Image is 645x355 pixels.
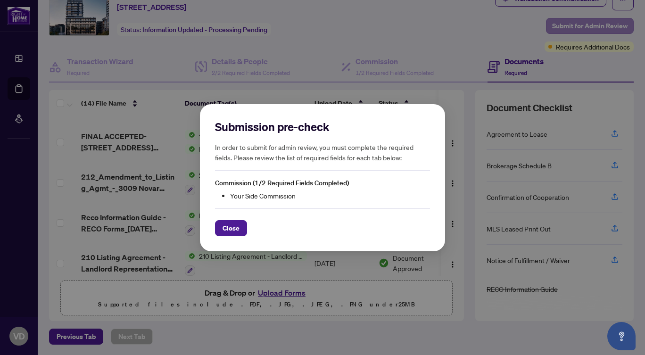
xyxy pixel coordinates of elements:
[223,220,240,235] span: Close
[215,119,430,134] h2: Submission pre-check
[230,190,430,200] li: Your Side Commission
[215,179,349,187] span: Commission (1/2 Required Fields Completed)
[215,220,247,236] button: Close
[215,142,430,163] h5: In order to submit for admin review, you must complete the required fields. Please review the lis...
[607,322,636,350] button: Open asap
